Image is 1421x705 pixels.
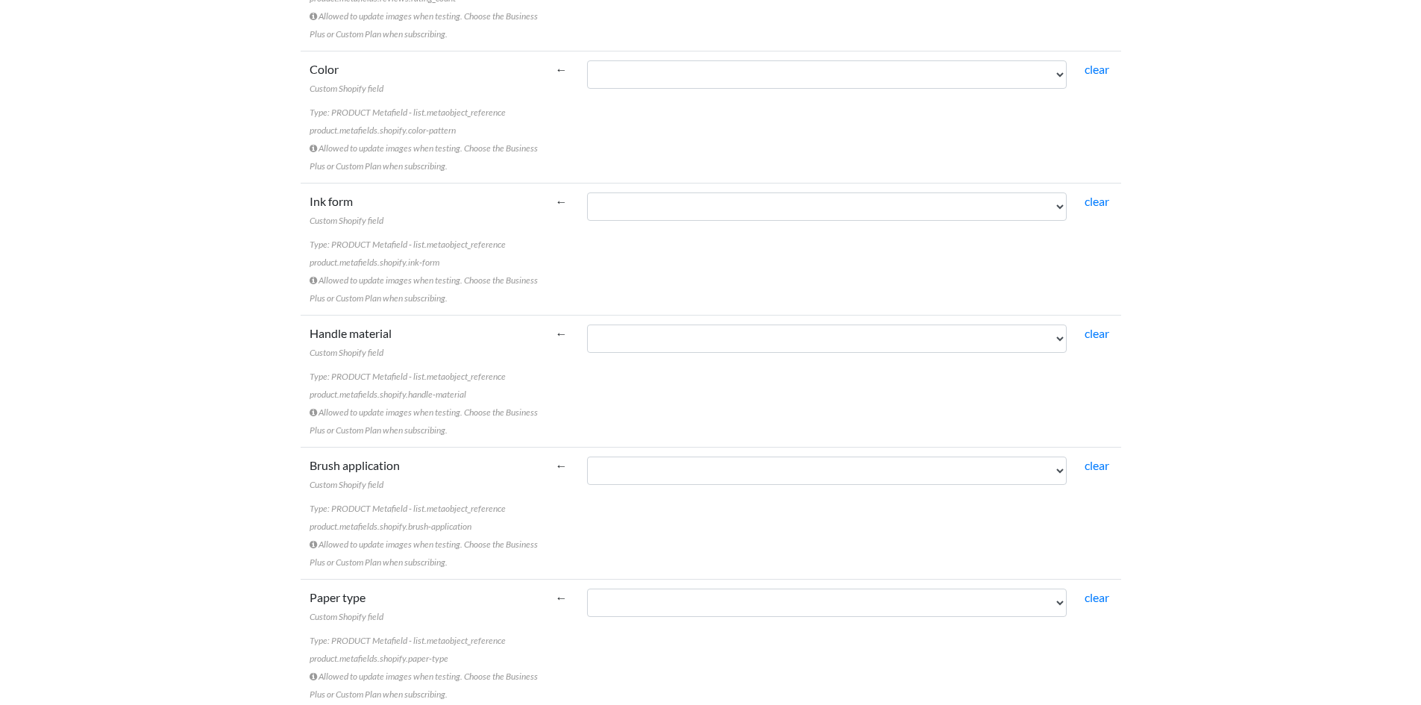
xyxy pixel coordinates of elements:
i: Allowed to update images when testing. Choose the Business Plus or Custom Plan when subscribing. [310,142,538,172]
a: clear [1085,590,1109,604]
span: Type: PRODUCT Metafield - list.metaobject_reference [310,635,506,646]
td: ← [547,183,578,315]
span: Custom Shopify field [310,83,383,94]
span: Type: PRODUCT Metafield - list.metaobject_reference [310,107,506,118]
span: Type: PRODUCT Metafield - list.metaobject_reference [310,371,506,382]
iframe: Drift Widget Chat Controller [1346,630,1403,687]
span: Custom Shopify field [310,479,383,490]
label: Color [310,60,383,96]
a: clear [1085,326,1109,340]
a: clear [1085,194,1109,208]
a: clear [1085,62,1109,76]
label: Handle material [310,325,392,360]
i: Allowed to update images when testing. Choose the Business Plus or Custom Plan when subscribing. [310,10,538,40]
span: Custom Shopify field [310,215,383,226]
span: product.metafields.shopify.ink-form [310,257,439,268]
a: clear [1085,458,1109,472]
span: product.metafields.shopify.brush-application [310,521,471,532]
span: product.metafields.shopify.color-pattern [310,125,456,136]
i: Allowed to update images when testing. Choose the Business Plus or Custom Plan when subscribing. [310,539,538,568]
i: Allowed to update images when testing. Choose the Business Plus or Custom Plan when subscribing. [310,671,538,700]
i: Allowed to update images when testing. Choose the Business Plus or Custom Plan when subscribing. [310,275,538,304]
span: Custom Shopify field [310,347,383,358]
span: Type: PRODUCT Metafield - list.metaobject_reference [310,503,506,514]
td: ← [547,447,578,579]
label: Brush application [310,457,400,492]
span: product.metafields.shopify.handle-material [310,389,466,400]
td: ← [547,315,578,447]
span: Custom Shopify field [310,611,383,622]
label: Ink form [310,192,383,228]
label: Paper type [310,589,383,624]
span: Type: PRODUCT Metafield - list.metaobject_reference [310,239,506,250]
span: product.metafields.shopify.paper-type [310,653,448,664]
i: Allowed to update images when testing. Choose the Business Plus or Custom Plan when subscribing. [310,407,538,436]
td: ← [547,51,578,183]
